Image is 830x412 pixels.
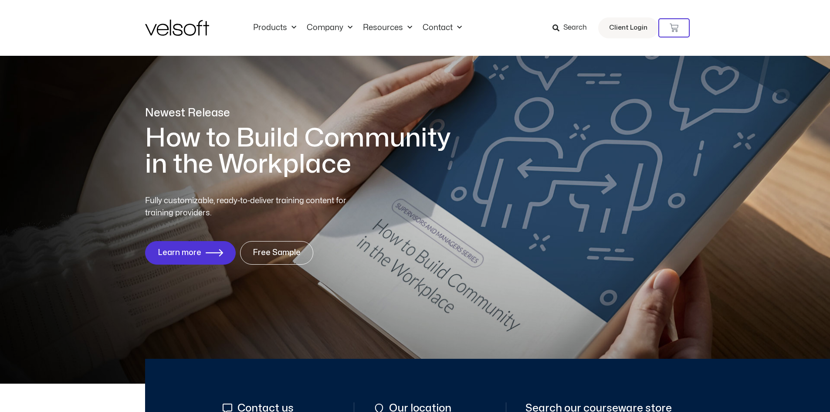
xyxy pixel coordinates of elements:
a: CompanyMenu Toggle [302,23,358,33]
a: Client Login [598,17,658,38]
p: Fully customizable, ready-to-deliver training content for training providers. [145,195,362,219]
a: ProductsMenu Toggle [248,23,302,33]
span: Learn more [158,249,201,257]
h1: How to Build Community in the Workplace [145,125,463,177]
span: Free Sample [253,249,301,257]
span: Search [563,22,587,34]
p: Newest Release [145,106,463,121]
a: Search [552,20,593,35]
img: Velsoft Training Materials [145,20,209,36]
a: Free Sample [240,241,313,265]
a: ResourcesMenu Toggle [358,23,417,33]
a: Learn more [145,241,236,265]
nav: Menu [248,23,467,33]
span: Client Login [609,22,647,34]
a: ContactMenu Toggle [417,23,467,33]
